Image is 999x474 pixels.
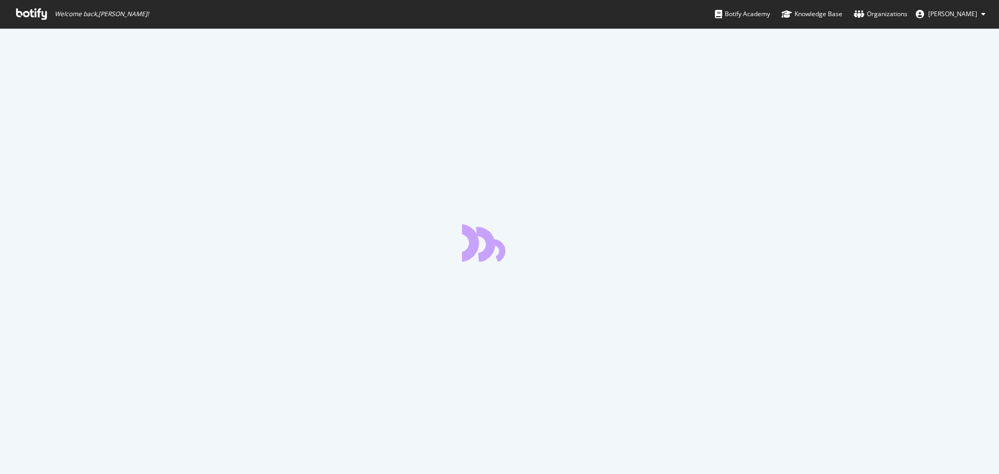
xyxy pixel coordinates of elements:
[928,9,977,18] span: Anja Alling
[462,224,537,262] div: animation
[55,10,149,18] span: Welcome back, [PERSON_NAME] !
[907,6,994,22] button: [PERSON_NAME]
[715,9,770,19] div: Botify Academy
[782,9,842,19] div: Knowledge Base
[854,9,907,19] div: Organizations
